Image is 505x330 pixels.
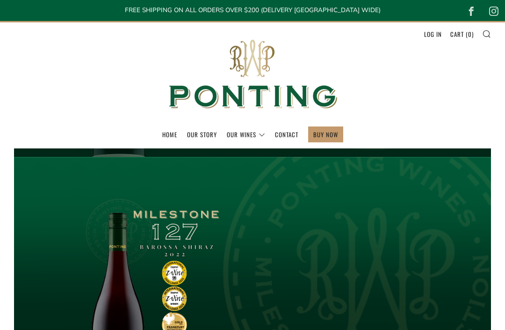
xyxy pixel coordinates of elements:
a: Home [162,127,177,142]
a: Our Story [187,127,217,142]
img: Ponting Wines [159,22,346,126]
a: BUY NOW [313,127,338,142]
span: 0 [468,29,472,39]
a: Cart (0) [450,27,474,42]
a: Contact [275,127,298,142]
a: Log in [424,27,442,42]
a: Our Wines [227,127,265,142]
